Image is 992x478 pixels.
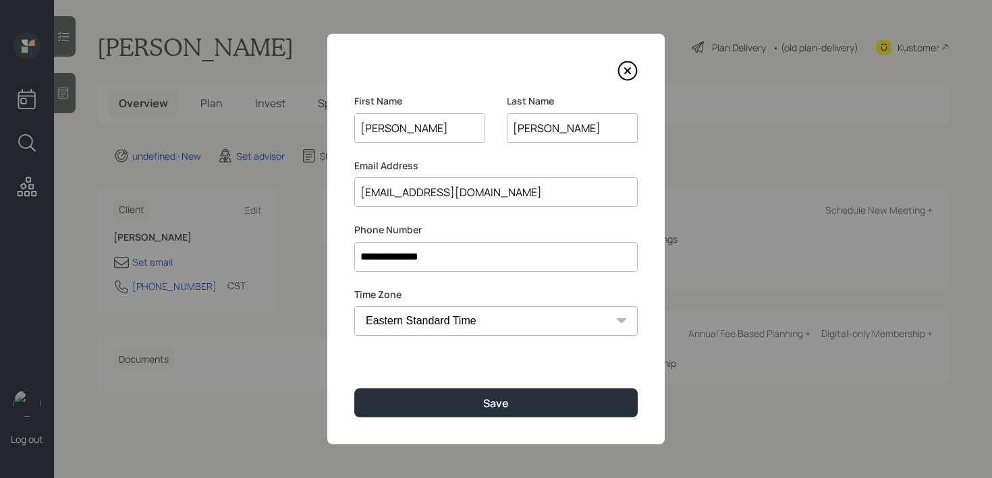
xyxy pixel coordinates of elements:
[483,396,509,411] div: Save
[354,288,638,301] label: Time Zone
[354,94,485,108] label: First Name
[507,94,638,108] label: Last Name
[354,388,638,417] button: Save
[354,159,638,173] label: Email Address
[354,223,638,237] label: Phone Number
